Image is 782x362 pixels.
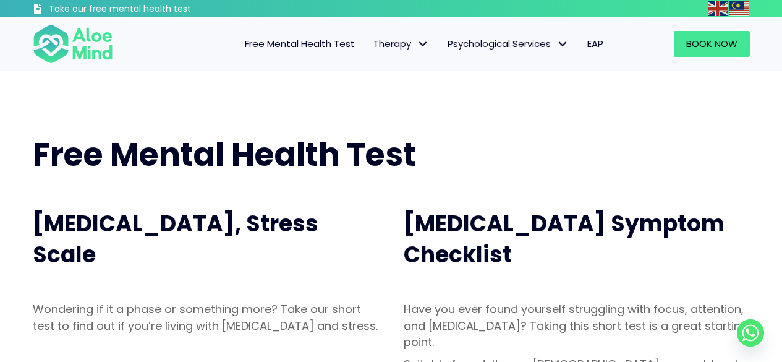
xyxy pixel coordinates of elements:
span: Psychological Services [448,37,569,50]
span: Psychological Services: submenu [554,35,572,53]
a: TherapyTherapy: submenu [364,31,438,57]
p: Wondering if it a phase or something more? Take our short test to find out if you’re living with ... [33,301,379,334]
a: Take our free mental health test [33,3,257,17]
span: Free Mental Health Test [245,37,355,50]
a: Free Mental Health Test [236,31,364,57]
a: EAP [578,31,613,57]
nav: Menu [129,31,613,57]
a: English [708,1,729,15]
a: Malay [729,1,750,15]
a: Book Now [674,31,750,57]
span: Book Now [686,37,737,50]
span: [MEDICAL_DATA], Stress Scale [33,208,318,270]
p: Have you ever found yourself struggling with focus, attention, and [MEDICAL_DATA]? Taking this sh... [404,301,750,350]
img: ms [729,1,749,16]
img: en [708,1,728,16]
a: Whatsapp [737,319,764,347]
span: EAP [587,37,603,50]
span: Therapy: submenu [414,35,432,53]
span: Free Mental Health Test [33,132,416,177]
h3: Take our free mental health test [49,3,257,15]
a: Psychological ServicesPsychological Services: submenu [438,31,578,57]
img: Aloe mind Logo [33,24,113,64]
span: [MEDICAL_DATA] Symptom Checklist [404,208,725,270]
span: Therapy [373,37,429,50]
